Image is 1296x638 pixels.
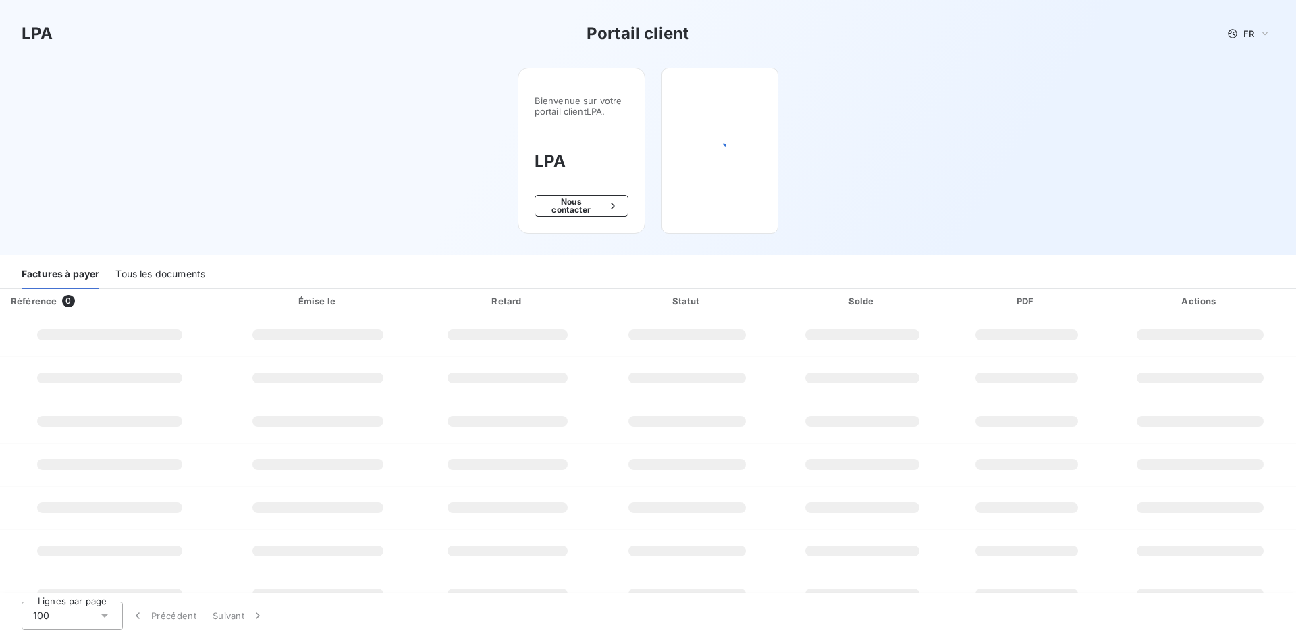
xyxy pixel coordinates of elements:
[601,294,774,308] div: Statut
[1107,294,1293,308] div: Actions
[222,294,414,308] div: Émise le
[22,22,53,46] h3: LPA
[123,602,205,630] button: Précédent
[952,294,1102,308] div: PDF
[535,95,628,117] span: Bienvenue sur votre portail client LPA .
[33,609,49,622] span: 100
[115,261,205,289] div: Tous les documents
[62,295,74,307] span: 0
[1243,28,1254,39] span: FR
[587,22,689,46] h3: Portail client
[11,296,57,307] div: Référence
[779,294,946,308] div: Solde
[205,602,273,630] button: Suivant
[535,149,628,174] h3: LPA
[535,195,628,217] button: Nous contacter
[22,261,99,289] div: Factures à payer
[420,294,596,308] div: Retard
